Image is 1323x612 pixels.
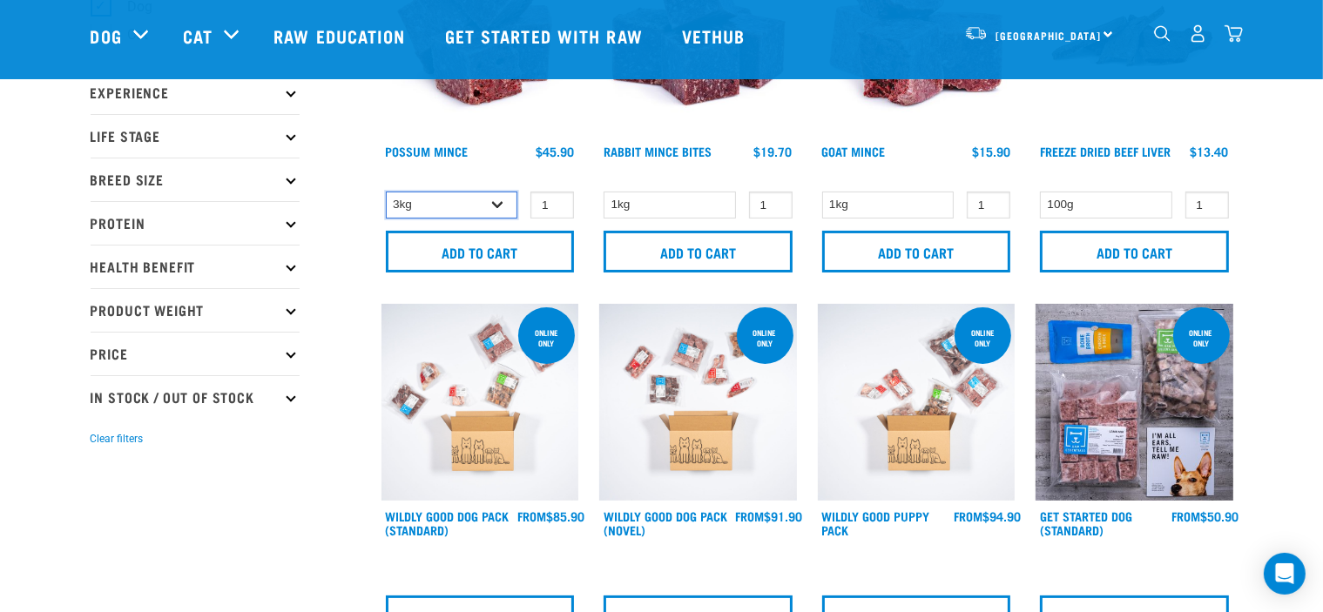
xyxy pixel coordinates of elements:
div: $45.90 [536,145,574,158]
img: home-icon@2x.png [1225,24,1243,43]
a: Goat Mince [822,148,886,154]
p: Breed Size [91,158,300,201]
img: Dog 0 2sec [381,304,579,501]
input: 1 [530,192,574,219]
input: 1 [967,192,1010,219]
a: Raw Education [256,1,427,71]
span: FROM [954,513,982,519]
p: Life Stage [91,114,300,158]
p: Price [91,332,300,375]
div: $85.90 [517,509,584,523]
a: Rabbit Mince Bites [604,148,712,154]
img: Dog Novel 0 2sec [599,304,797,501]
a: Dog [91,23,122,49]
a: Wildly Good Dog Pack (Standard) [386,513,510,533]
div: $19.70 [754,145,793,158]
span: FROM [517,513,546,519]
div: Online Only [518,319,575,356]
span: [GEOGRAPHIC_DATA] [996,32,1102,38]
span: FROM [736,513,765,519]
div: Open Intercom Messenger [1264,553,1306,595]
input: Add to cart [386,231,575,272]
a: Vethub [665,1,767,71]
div: online only [1173,319,1230,356]
a: Freeze Dried Beef Liver [1040,148,1171,154]
input: Add to cart [822,231,1011,272]
a: Wildly Good Puppy Pack [822,513,930,533]
a: Wildly Good Dog Pack (Novel) [604,513,727,533]
p: Health Benefit [91,245,300,288]
img: home-icon-1@2x.png [1154,25,1171,42]
img: van-moving.png [964,25,988,41]
div: $50.90 [1172,509,1239,523]
a: Get started with Raw [428,1,665,71]
img: user.png [1189,24,1207,43]
input: Add to cart [1040,231,1229,272]
span: FROM [1172,513,1201,519]
a: Get Started Dog (Standard) [1040,513,1132,533]
div: Online Only [737,319,793,356]
img: NSP Dog Standard Update [1036,304,1233,501]
a: Possum Mince [386,148,469,154]
input: 1 [1185,192,1229,219]
div: Online Only [955,319,1011,356]
a: Cat [183,23,213,49]
button: Clear filters [91,431,144,447]
input: 1 [749,192,793,219]
p: In Stock / Out Of Stock [91,375,300,419]
div: $91.90 [736,509,803,523]
p: Protein [91,201,300,245]
div: $94.90 [954,509,1021,523]
p: Experience [91,71,300,114]
div: $15.90 [972,145,1010,158]
p: Product Weight [91,288,300,332]
div: $13.40 [1191,145,1229,158]
input: Add to cart [604,231,793,272]
img: Puppy 0 2sec [818,304,1016,501]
